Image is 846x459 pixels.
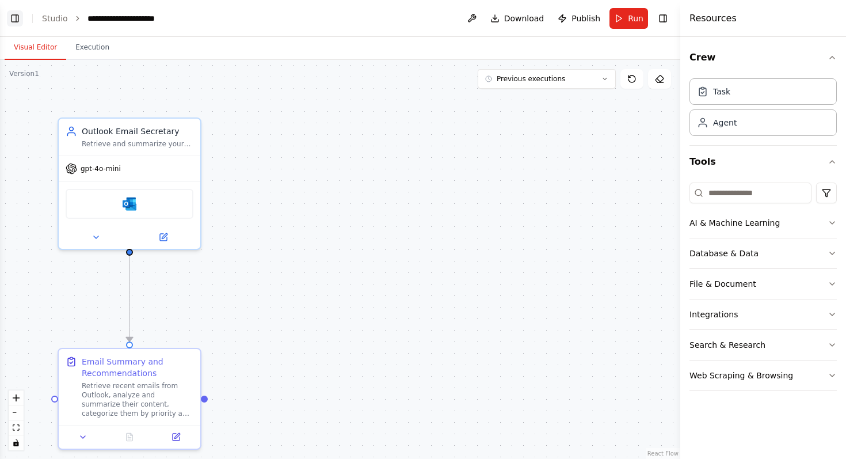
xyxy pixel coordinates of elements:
[82,356,193,379] div: Email Summary and Recommendations
[689,309,738,320] div: Integrations
[713,86,730,97] div: Task
[689,74,837,145] div: Crew
[66,36,119,60] button: Execution
[82,381,193,418] div: Retrieve recent emails from Outlook, analyze and summarize their content, categorize them by prio...
[689,299,837,329] button: Integrations
[689,278,756,290] div: File & Document
[628,13,643,24] span: Run
[58,348,201,450] div: Email Summary and RecommendationsRetrieve recent emails from Outlook, analyze and summarize their...
[105,430,154,444] button: No output available
[689,248,759,259] div: Database & Data
[553,8,605,29] button: Publish
[42,13,178,24] nav: breadcrumb
[689,269,837,299] button: File & Document
[689,41,837,74] button: Crew
[689,208,837,238] button: AI & Machine Learning
[58,117,201,250] div: Outlook Email SecretaryRetrieve and summarize your Outlook emails, analyze their content, and pro...
[571,13,600,24] span: Publish
[689,146,837,178] button: Tools
[82,139,193,149] div: Retrieve and summarize your Outlook emails, analyze their content, and provide actionable next st...
[647,450,679,457] a: React Flow attribution
[7,10,23,26] button: Show left sidebar
[497,74,565,84] span: Previous executions
[9,390,24,450] div: React Flow controls
[124,256,135,342] g: Edge from de5195d6-f796-435a-ae65-a4d4e3a0060b to f0da972e-ae22-4d93-8a7a-f70981dacbdd
[82,126,193,137] div: Outlook Email Secretary
[504,13,544,24] span: Download
[9,420,24,435] button: fit view
[609,8,648,29] button: Run
[9,405,24,420] button: zoom out
[689,330,837,360] button: Search & Research
[689,217,780,229] div: AI & Machine Learning
[689,238,837,268] button: Database & Data
[123,197,136,211] img: Microsoft Outlook
[689,339,765,351] div: Search & Research
[81,164,121,173] span: gpt-4o-mini
[131,230,196,244] button: Open in side panel
[486,8,549,29] button: Download
[689,361,837,390] button: Web Scraping & Browsing
[689,178,837,400] div: Tools
[156,430,196,444] button: Open in side panel
[689,12,737,25] h4: Resources
[9,435,24,450] button: toggle interactivity
[5,36,66,60] button: Visual Editor
[9,69,39,78] div: Version 1
[9,390,24,405] button: zoom in
[689,370,793,381] div: Web Scraping & Browsing
[478,69,616,89] button: Previous executions
[655,10,671,26] button: Hide right sidebar
[713,117,737,128] div: Agent
[42,14,68,23] a: Studio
